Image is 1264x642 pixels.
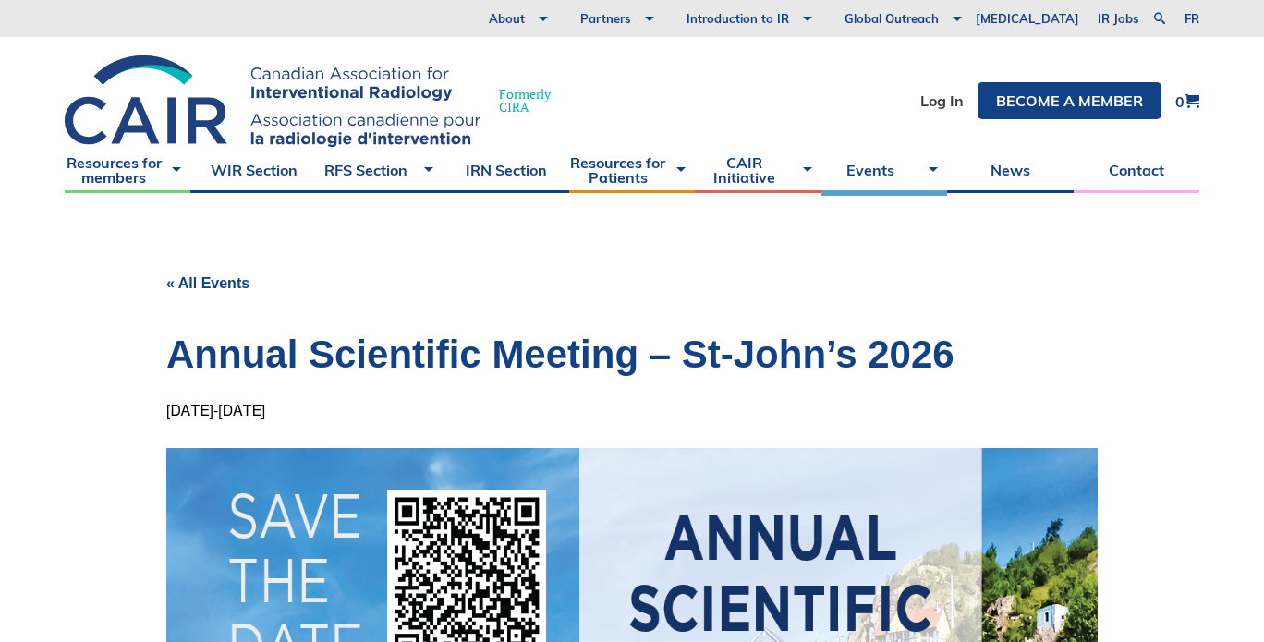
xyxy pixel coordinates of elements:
[65,55,480,147] img: CIRA
[166,404,213,418] span: [DATE]
[65,55,569,147] a: FormerlyCIRA
[166,275,249,291] a: « All Events
[499,88,551,114] span: Formerly CIRA
[1185,13,1199,25] a: fr
[569,147,695,193] a: Resources for Patients
[947,147,1073,193] a: News
[166,328,1098,382] h1: Annual Scientific Meeting – St-John’s 2026
[166,404,265,418] div: -
[218,404,265,418] span: [DATE]
[65,147,190,193] a: Resources for members
[920,93,964,108] a: Log In
[317,147,443,193] a: RFS Section
[821,147,947,193] a: Events
[190,147,316,193] a: WIR Section
[695,147,820,193] a: CAIR Initiative
[1074,147,1199,193] a: Contact
[1175,93,1199,109] a: 0
[978,82,1161,119] a: Become a member
[443,147,568,193] a: IRN Section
